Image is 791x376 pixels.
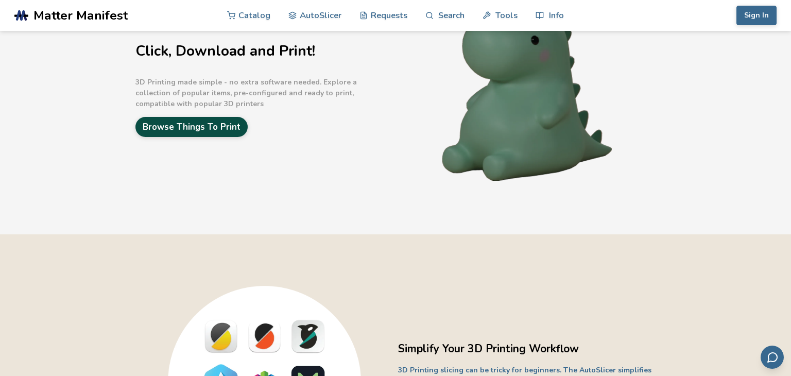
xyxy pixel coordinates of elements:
[398,341,656,357] h2: Simplify Your 3D Printing Workflow
[135,117,248,137] a: Browse Things To Print
[736,6,777,25] button: Sign In
[135,77,393,109] p: 3D Printing made simple - no extra software needed. Explore a collection of popular items, pre-co...
[761,346,784,369] button: Send feedback via email
[33,8,128,23] span: Matter Manifest
[135,43,393,59] h1: Click, Download and Print!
